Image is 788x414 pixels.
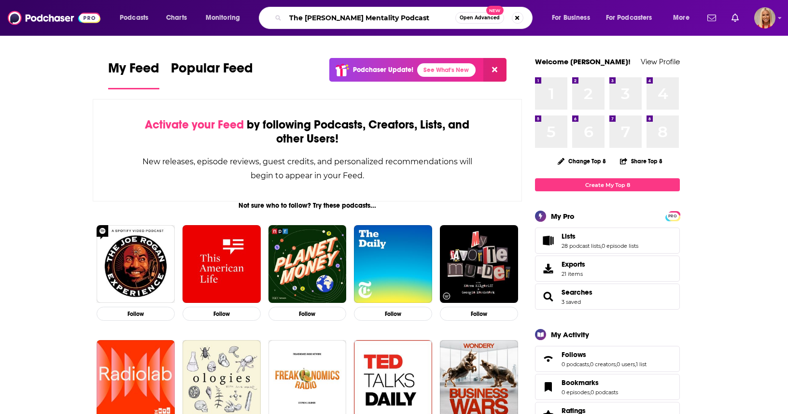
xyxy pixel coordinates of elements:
button: Follow [440,307,518,321]
span: Bookmarks [535,374,680,400]
a: Follows [538,352,558,366]
span: , [601,243,602,249]
p: Podchaser Update! [353,66,413,74]
span: Lists [562,232,576,241]
a: 3 saved [562,299,581,305]
span: Exports [538,262,558,275]
span: Charts [166,11,187,25]
div: My Activity [551,330,589,339]
a: 0 podcasts [562,361,589,368]
img: User Profile [754,7,775,29]
a: Show notifications dropdown [704,10,720,26]
span: Open Advanced [460,15,500,20]
a: Bookmarks [538,380,558,394]
a: PRO [667,212,678,219]
a: 0 users [617,361,635,368]
span: Exports [562,260,585,269]
a: 0 creators [590,361,616,368]
a: Show notifications dropdown [728,10,743,26]
span: Popular Feed [171,60,253,82]
div: New releases, episode reviews, guest credits, and personalized recommendations will begin to appe... [141,155,473,183]
button: open menu [199,10,253,26]
a: Lists [538,234,558,247]
img: Planet Money [268,225,347,303]
span: 21 items [562,271,585,277]
a: Create My Top 8 [535,178,680,191]
a: My Feed [108,60,159,89]
span: , [635,361,636,368]
span: My Feed [108,60,159,82]
span: Bookmarks [562,378,599,387]
span: Activate your Feed [145,117,244,132]
img: This American Life [183,225,261,303]
span: , [589,361,590,368]
img: The Joe Rogan Experience [97,225,175,303]
button: open menu [600,10,666,26]
a: Charts [160,10,193,26]
a: 1 list [636,361,647,368]
a: 0 podcasts [591,389,618,396]
button: Follow [268,307,347,321]
span: Searches [535,284,680,310]
input: Search podcasts, credits, & more... [285,10,455,26]
span: New [486,6,504,15]
button: Follow [354,307,432,321]
a: Lists [562,232,638,241]
a: Searches [562,288,592,297]
div: Search podcasts, credits, & more... [268,7,542,29]
a: Bookmarks [562,378,618,387]
a: 28 podcast lists [562,243,601,249]
span: PRO [667,213,678,220]
a: Popular Feed [171,60,253,89]
span: , [616,361,617,368]
button: Follow [183,307,261,321]
button: open menu [666,10,702,26]
img: My Favorite Murder with Karen Kilgariff and Georgia Hardstark [440,225,518,303]
button: Change Top 8 [552,155,612,167]
button: Show profile menu [754,7,775,29]
span: More [673,11,689,25]
span: , [590,389,591,396]
img: The Daily [354,225,432,303]
span: For Business [552,11,590,25]
a: 0 episode lists [602,243,638,249]
button: Share Top 8 [619,152,663,171]
a: See What's New [417,63,476,77]
span: For Podcasters [606,11,652,25]
button: open menu [113,10,161,26]
span: Monitoring [206,11,240,25]
a: Searches [538,290,558,303]
a: Exports [535,256,680,282]
span: Podcasts [120,11,148,25]
button: Open AdvancedNew [455,12,504,24]
span: Follows [535,346,680,372]
a: Follows [562,350,647,359]
a: View Profile [641,57,680,66]
img: Podchaser - Follow, Share and Rate Podcasts [8,9,100,27]
button: Follow [97,307,175,321]
span: Lists [535,228,680,254]
a: 0 episodes [562,389,590,396]
a: Welcome [PERSON_NAME]! [535,57,631,66]
div: Not sure who to follow? Try these podcasts... [93,201,522,210]
button: open menu [545,10,602,26]
span: Follows [562,350,586,359]
div: My Pro [551,212,575,221]
div: by following Podcasts, Creators, Lists, and other Users! [141,118,473,146]
span: Logged in as KymberleeBolden [754,7,775,29]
